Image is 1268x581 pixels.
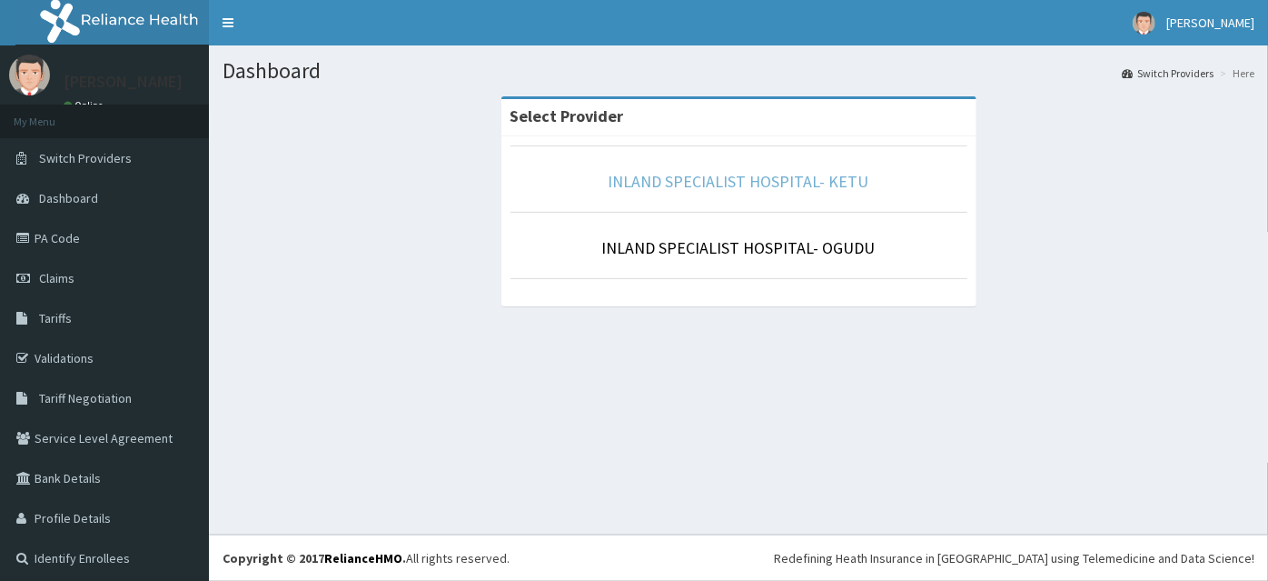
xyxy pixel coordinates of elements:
[609,171,869,192] a: INLAND SPECIALIST HOSPITAL- KETU
[39,190,98,206] span: Dashboard
[1122,65,1214,81] a: Switch Providers
[64,74,183,90] p: [PERSON_NAME]
[9,55,50,95] img: User Image
[39,150,132,166] span: Switch Providers
[39,270,74,286] span: Claims
[39,390,132,406] span: Tariff Negotiation
[223,550,406,566] strong: Copyright © 2017 .
[1166,15,1254,31] span: [PERSON_NAME]
[324,550,402,566] a: RelianceHMO
[64,99,107,112] a: Online
[510,105,624,126] strong: Select Provider
[602,237,876,258] a: INLAND SPECIALIST HOSPITAL- OGUDU
[1133,12,1155,35] img: User Image
[223,59,1254,83] h1: Dashboard
[39,310,72,326] span: Tariffs
[1215,65,1254,81] li: Here
[209,535,1268,581] footer: All rights reserved.
[774,549,1254,567] div: Redefining Heath Insurance in [GEOGRAPHIC_DATA] using Telemedicine and Data Science!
